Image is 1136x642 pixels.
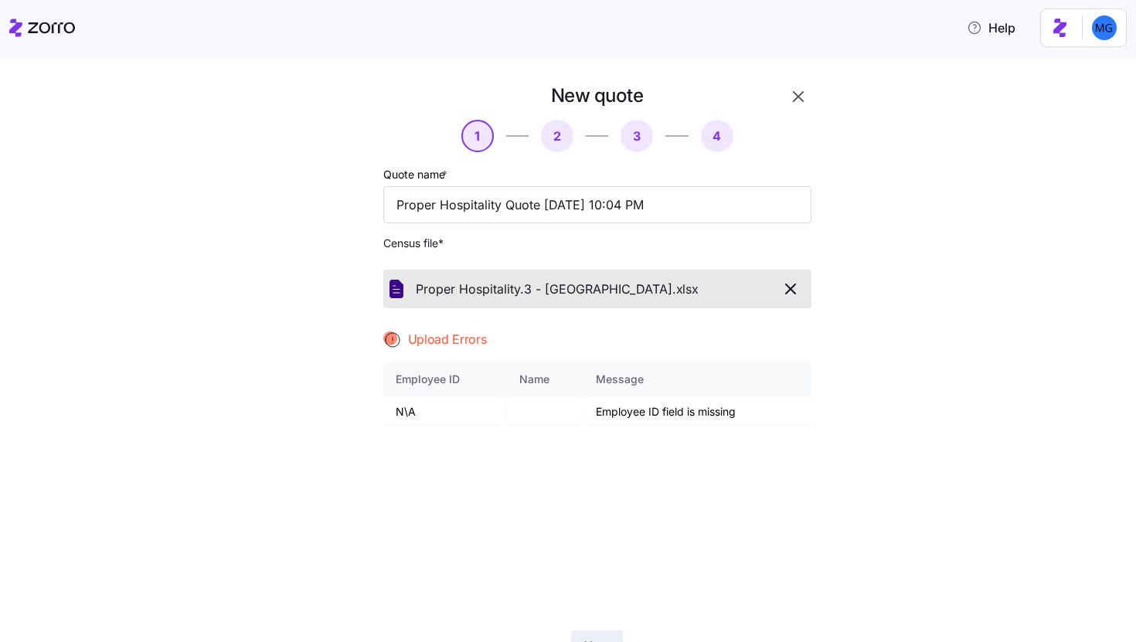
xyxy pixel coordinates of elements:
[541,120,573,152] button: 2
[967,19,1015,37] span: Help
[583,397,811,427] td: Employee ID field is missing
[461,120,494,152] button: 1
[383,186,811,223] input: Quote name
[396,371,494,388] div: Employee ID
[519,371,570,388] div: Name
[621,120,653,152] button: 3
[383,236,811,251] span: Census file *
[676,280,699,299] span: xlsx
[1092,15,1117,40] img: 61c362f0e1d336c60eacb74ec9823875
[596,371,798,388] div: Message
[408,330,487,349] span: Upload Errors
[383,166,451,183] label: Quote name
[701,120,733,152] button: 4
[551,83,644,107] h1: New quote
[416,280,676,299] span: Proper Hospitality.3 - [GEOGRAPHIC_DATA].
[383,397,507,427] td: N\A
[954,12,1028,43] button: Help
